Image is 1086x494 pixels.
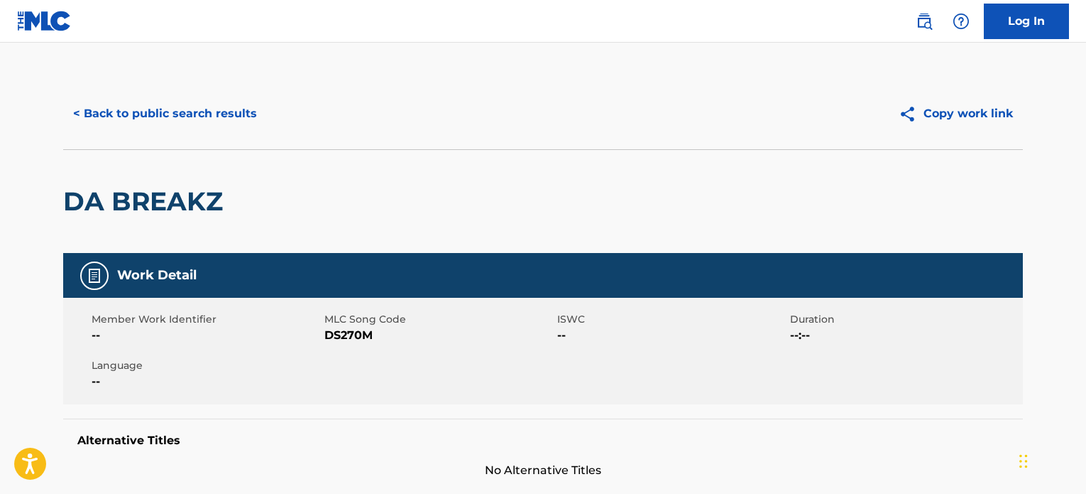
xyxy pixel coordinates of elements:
[790,327,1019,344] span: --:--
[92,312,321,327] span: Member Work Identifier
[889,96,1023,131] button: Copy work link
[324,312,554,327] span: MLC Song Code
[86,267,103,284] img: Work Detail
[63,96,267,131] button: < Back to public search results
[92,327,321,344] span: --
[92,373,321,390] span: --
[899,105,923,123] img: Copy work link
[557,327,786,344] span: --
[947,7,975,36] div: Help
[790,312,1019,327] span: Duration
[117,267,197,284] h5: Work Detail
[953,13,970,30] img: help
[916,13,933,30] img: search
[557,312,786,327] span: ISWC
[77,434,1009,448] h5: Alternative Titles
[1019,440,1028,483] div: Drag
[92,358,321,373] span: Language
[984,4,1069,39] a: Log In
[63,462,1023,479] span: No Alternative Titles
[910,7,938,36] a: Public Search
[324,327,554,344] span: DS270M
[63,186,230,218] h2: DA BREAKZ
[1015,426,1086,494] iframe: Chat Widget
[17,11,72,31] img: MLC Logo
